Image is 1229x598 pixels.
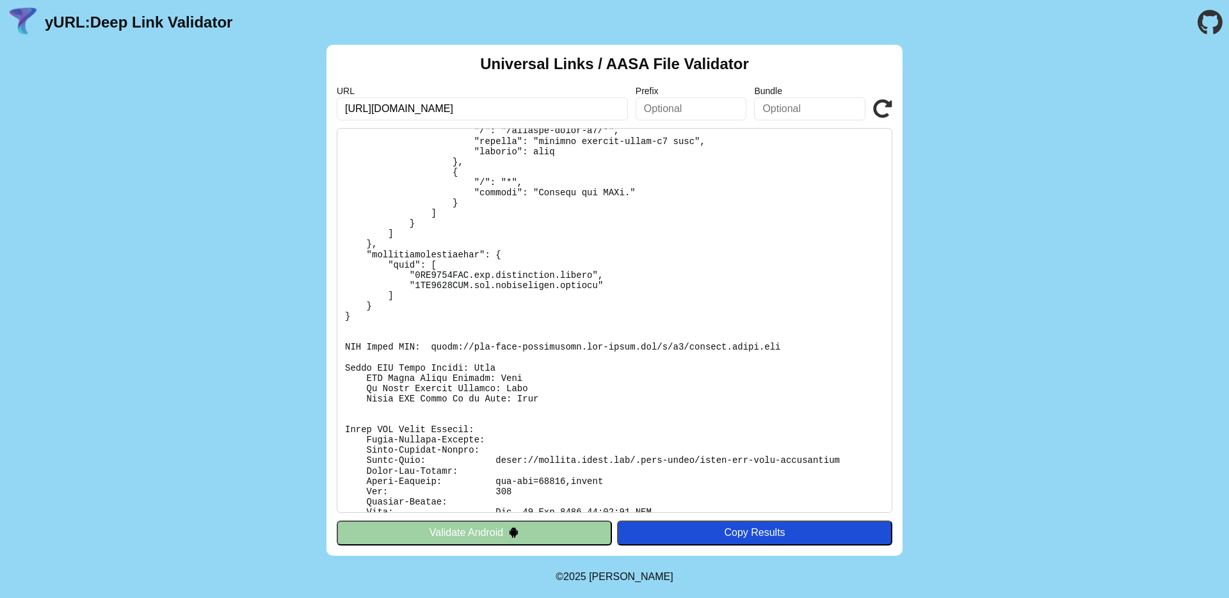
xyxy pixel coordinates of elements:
a: yURL:Deep Link Validator [45,13,232,31]
img: droidIcon.svg [508,527,519,538]
footer: © [556,556,673,598]
button: Validate Android [337,521,612,545]
input: Optional [754,97,865,120]
pre: Lorem ipsu do: sitam://consect.adipi.eli/.sedd-eiusm/tempo-inc-utla-etdoloremag Al Enimadmi: Veni... [337,128,892,513]
input: Optional [636,97,747,120]
div: Copy Results [623,527,886,538]
input: Required [337,97,628,120]
span: 2025 [563,571,586,582]
label: Bundle [754,86,865,96]
label: Prefix [636,86,747,96]
button: Copy Results [617,521,892,545]
h2: Universal Links / AASA File Validator [480,55,749,73]
a: Michael Ibragimchayev's Personal Site [589,571,673,582]
label: URL [337,86,628,96]
img: yURL Logo [6,6,40,39]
